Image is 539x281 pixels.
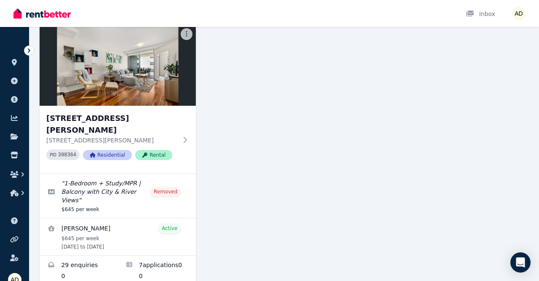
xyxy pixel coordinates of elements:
img: Ayushi Dewan [512,7,526,20]
div: Open Intercom Messenger [510,252,531,273]
span: Residential [83,150,132,160]
span: Rental [135,150,172,160]
h3: [STREET_ADDRESS][PERSON_NAME] [46,112,177,136]
button: More options [181,28,192,40]
img: 40904/50 Duncan St, West End [40,25,196,106]
a: 40904/50 Duncan St, West End[STREET_ADDRESS][PERSON_NAME][STREET_ADDRESS][PERSON_NAME]PID 398364R... [40,25,196,174]
div: Inbox [466,10,495,18]
p: [STREET_ADDRESS][PERSON_NAME] [46,136,177,145]
a: View details for Benedict Alexander Oliver [40,218,196,255]
code: 398364 [58,152,76,158]
img: RentBetter [13,7,71,20]
small: PID [50,153,56,157]
a: Edit listing: 1-Bedroom + Study/MPR | Balcony with City & River Views [40,174,196,218]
